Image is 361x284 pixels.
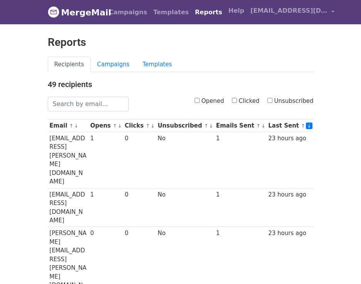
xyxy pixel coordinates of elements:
[250,6,327,15] span: [EMAIL_ADDRESS][DOMAIN_NAME]
[48,119,89,132] th: Email
[261,123,265,129] a: ↓
[204,123,208,129] a: ↑
[156,119,214,132] th: Unsubscribed
[48,97,129,111] input: Search by email...
[301,123,305,129] a: ↑
[48,80,314,89] h4: 49 recipients
[123,132,156,188] td: 0
[225,3,247,18] a: Help
[232,98,237,103] input: Clicked
[136,57,178,72] a: Templates
[48,36,314,49] h2: Reports
[91,57,136,72] a: Campaigns
[150,5,192,20] a: Templates
[88,132,123,188] td: 1
[247,3,337,21] a: [EMAIL_ADDRESS][DOMAIN_NAME]
[306,123,312,129] a: ↓
[256,123,260,129] a: ↑
[267,97,314,106] label: Unsubscribed
[209,123,213,129] a: ↓
[74,123,79,129] a: ↓
[232,97,260,106] label: Clicked
[118,123,122,129] a: ↓
[69,123,74,129] a: ↑
[267,98,272,103] input: Unsubscribed
[156,132,214,188] td: No
[192,5,225,20] a: Reports
[48,132,89,188] td: [EMAIL_ADDRESS][PERSON_NAME][DOMAIN_NAME]
[214,119,267,132] th: Emails Sent
[146,123,150,129] a: ↑
[106,5,150,20] a: Campaigns
[266,132,313,188] td: 23 hours ago
[266,188,313,227] td: 23 hours ago
[214,132,267,188] td: 1
[48,57,91,72] a: Recipients
[214,188,267,227] td: 1
[48,188,89,227] td: [EMAIL_ADDRESS][DOMAIN_NAME]
[195,97,224,106] label: Opened
[113,123,117,129] a: ↑
[123,188,156,227] td: 0
[151,123,155,129] a: ↓
[88,119,123,132] th: Opens
[48,6,59,18] img: MergeMail logo
[123,119,156,132] th: Clicks
[195,98,200,103] input: Opened
[266,119,313,132] th: Last Sent
[156,188,214,227] td: No
[48,4,100,20] a: MergeMail
[88,188,123,227] td: 1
